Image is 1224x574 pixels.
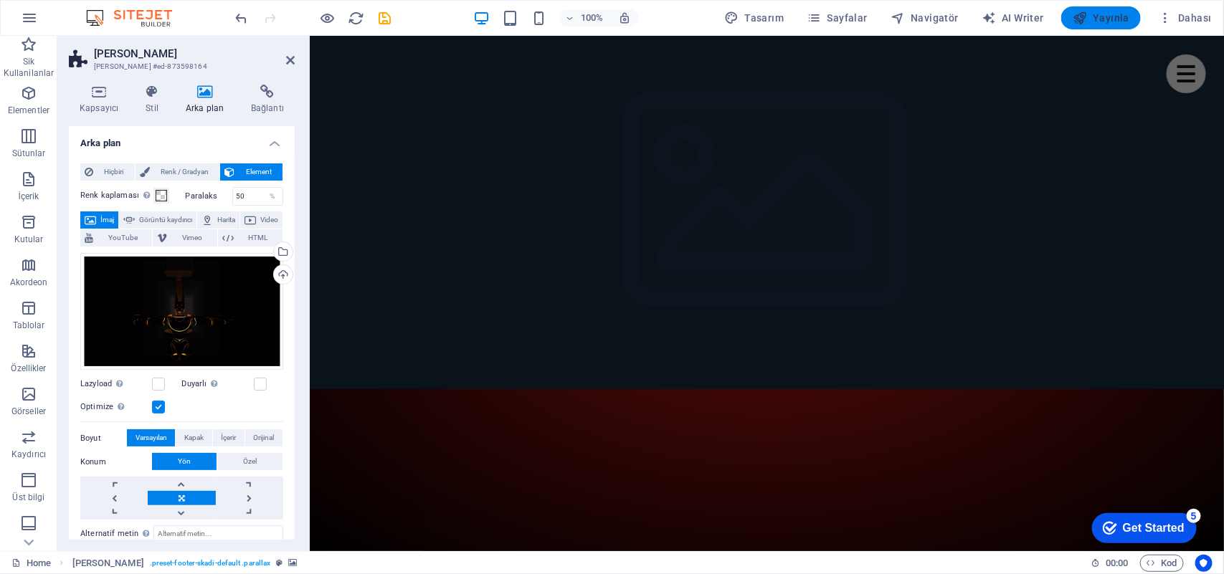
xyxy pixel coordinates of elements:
span: Harita [217,211,235,229]
p: Kutular [14,234,44,245]
div: MaRailing-VXhhQwbdFumlLNMM0pskEA.jpg [80,253,283,370]
h4: Kapsayıcı [69,85,135,115]
span: Renk / Gradyan [154,163,216,181]
span: Yayınla [1073,11,1129,25]
button: Orijinal [245,429,283,446]
span: Görüntü kaydırıcı [139,211,192,229]
button: Özel [217,453,283,470]
span: İmaj [100,211,114,229]
label: Konum [80,454,152,471]
button: İmaj [80,211,118,229]
i: Sayfayı yeniden yükleyin [348,10,365,27]
span: Seçmek için tıkla. Düzenlemek için çift tıkla [72,555,144,572]
nav: breadcrumb [72,555,298,572]
button: Video [240,211,283,229]
p: Tablolar [13,320,45,331]
span: Sayfalar [807,11,868,25]
span: Tasarım [724,11,784,25]
span: Özel [243,453,257,470]
i: Geri al: Görüntüyü değiştir (Ctrl+Z) [234,10,250,27]
i: Bu element, arka plan içeriyor [288,559,297,567]
button: Dahası [1152,6,1218,29]
p: Üst bilgi [12,492,44,503]
button: reload [348,9,365,27]
button: Renk / Gradyan [136,163,220,181]
div: Get Started [42,16,104,29]
p: Akordeon [10,277,48,288]
button: Ön izleme modundan çıkıp düzenlemeye devam etmek için buraya tıklayın [319,9,336,27]
button: 100% [559,9,610,27]
span: Video [260,211,278,229]
button: Vimeo [153,229,217,247]
span: . preset-footer-skadi-default .parallax [150,555,271,572]
button: Kapak [176,429,212,446]
button: save [376,9,394,27]
p: Elementler [8,105,49,116]
label: Optimize [80,398,152,416]
span: Navigatör [891,11,959,25]
h4: Stil [135,85,175,115]
h6: Oturum süresi [1091,555,1129,572]
button: Hiçbiri [80,163,135,181]
button: Kod [1140,555,1184,572]
button: Tasarım [718,6,789,29]
span: Kapak [184,429,204,446]
p: İçerik [18,191,39,202]
div: % [262,188,283,205]
h4: Arka plan [175,85,240,115]
label: Lazyload [80,376,152,393]
label: Paralaks [186,192,232,200]
i: Bu element, özelleştirilebilir bir ön ayar [276,559,283,567]
span: Yön [178,453,191,470]
button: YouTube [80,229,152,247]
h6: 100% [581,9,604,27]
div: Get Started 5 items remaining, 0% complete [11,7,116,37]
span: 00 00 [1106,555,1128,572]
label: Renk kaplaması [80,187,153,204]
i: Kaydet (Ctrl+S) [377,10,394,27]
button: Harita [197,211,239,229]
button: Element [220,163,283,181]
h4: Bağlantı [240,85,295,115]
button: Görüntü kaydırıcı [119,211,196,229]
button: İçerir [213,429,245,446]
p: Özellikler [11,363,46,374]
span: AI Writer [982,11,1044,25]
h2: [PERSON_NAME] [94,47,295,60]
button: AI Writer [976,6,1050,29]
p: Sütunlar [12,148,46,159]
i: Yeniden boyutlandırmada yakınlaştırma düzeyini seçilen cihaza uyacak şekilde otomatik olarak ayarla. [618,11,631,24]
span: Dahası [1158,11,1212,25]
h4: Arka plan [69,126,295,152]
span: HTML [238,229,278,247]
input: Alternatif metin... [153,525,283,542]
span: İçerir [221,429,236,446]
button: Yön [152,453,217,470]
button: Sayfalar [801,6,873,29]
button: undo [233,9,250,27]
button: Usercentrics [1195,555,1213,572]
button: HTML [218,229,283,247]
span: Orijinal [253,429,274,446]
span: Varsayılan [136,429,167,446]
button: Yayınla [1061,6,1141,29]
label: Boyut [80,430,127,447]
span: Vimeo [171,229,212,247]
span: Hiçbiri [98,163,131,181]
button: Varsayılan [127,429,175,446]
a: Seçimi iptal etmek için tıkla. Sayfaları açmak için çift tıkla [11,555,51,572]
p: Kaydırıcı [11,449,46,460]
button: Navigatör [885,6,964,29]
span: : [1116,558,1118,568]
h3: [PERSON_NAME] #ed-873598164 [94,60,266,73]
img: Editor Logo [82,9,190,27]
label: Alternatif metin [80,525,153,542]
span: YouTube [98,229,148,247]
div: 5 [106,3,120,17]
span: Kod [1147,555,1177,572]
label: Duyarlı [182,376,254,393]
span: Element [239,163,278,181]
p: Görseller [11,406,46,417]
